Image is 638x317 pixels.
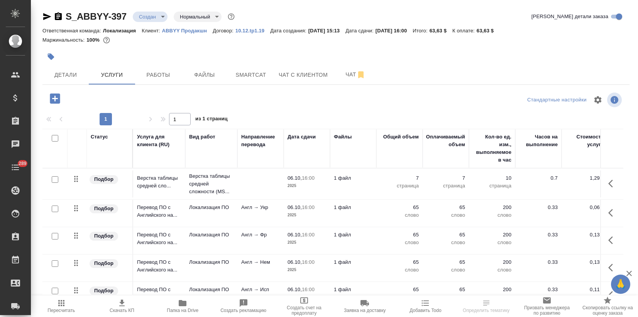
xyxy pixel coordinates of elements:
div: Стоимость услуги [565,133,604,148]
p: 65 [426,258,465,266]
p: Локализация ПО [189,231,234,239]
span: Файлы [186,70,223,80]
span: Работы [140,70,177,80]
p: 0,13 $ [565,258,604,266]
p: Верстка таблицы средней сло... [137,174,181,190]
p: 65 [380,204,419,211]
p: слово [473,211,511,219]
span: Создать рекламацию [220,308,266,313]
p: страница [473,182,511,190]
span: Чат с клиентом [279,70,328,80]
button: Создан [137,13,158,20]
p: Локализация ПО [189,286,234,293]
span: Заявка на доставку [344,308,386,313]
button: Создать счет на предоплату [274,295,334,317]
p: Дата сдачи: [345,28,375,34]
button: Заявка на доставку [335,295,395,317]
p: Подбор [94,260,113,267]
p: Клиент: [142,28,162,34]
div: Общий объем [383,133,419,141]
td: 0.33 [515,282,562,309]
p: Перевод ПО с Английского на... [137,231,181,246]
p: слово [426,293,465,301]
p: слово [380,239,419,246]
a: 289 [2,158,29,177]
span: Детали [47,70,84,80]
div: Статус [91,133,108,141]
p: Англ → Укр [241,204,280,211]
p: 200 [473,231,511,239]
p: Перевод ПО с Английского на... [137,286,181,301]
p: 2025 [288,266,326,274]
p: Верстка таблицы средней сложности (MS... [189,172,234,196]
p: 200 [473,204,511,211]
p: 7 [380,174,419,182]
span: из 1 страниц [195,114,228,125]
p: слово [380,266,419,274]
div: Создан [133,12,168,22]
span: Чат [337,70,374,79]
button: Добавить Todo [395,295,456,317]
span: Определить тематику [463,308,509,313]
p: 2025 [288,182,326,190]
span: [PERSON_NAME] детали заказа [531,13,608,20]
span: Посмотреть информацию [607,93,623,107]
span: 🙏 [614,276,627,292]
p: 2025 [288,293,326,301]
p: 1 файл [334,174,372,182]
p: Подбор [94,175,113,183]
p: слово [426,266,465,274]
p: Маржинальность: [42,37,86,43]
span: Добавить Todo [410,308,441,313]
svg: Отписаться [356,70,366,79]
p: Локализация ПО [189,258,234,266]
p: 10 [473,174,511,182]
span: Папка на Drive [167,308,198,313]
td: 0.7 [515,170,562,197]
a: ABBYY Продакшн [162,27,213,34]
p: 1 файл [334,258,372,266]
p: 10.12.tp1.19 [235,28,270,34]
p: Договор: [213,28,235,34]
p: 65 [380,286,419,293]
div: Часов на выполнение [519,133,558,148]
p: Локализация [103,28,142,34]
span: Услуги [93,70,130,80]
button: Призвать менеджера по развитию [516,295,577,317]
p: К оплате: [452,28,477,34]
p: 16:00 [302,287,315,292]
p: 06.10, [288,204,302,210]
p: Англ → Нем [241,258,280,266]
p: 65 [426,286,465,293]
a: S_ABBYY-397 [66,11,127,22]
p: Перевод ПО с Английского на... [137,258,181,274]
button: Определить тематику [456,295,516,317]
p: Подбор [94,287,113,295]
button: Добавить тэг [42,48,59,65]
p: 65 [380,231,419,239]
p: Подбор [94,205,113,212]
button: Папка на Drive [152,295,213,317]
td: 0.33 [515,227,562,254]
button: Скопировать ссылку для ЯМессенджера [42,12,52,21]
span: Скопировать ссылку на оценку заказа [582,305,633,316]
p: 65 [426,204,465,211]
p: 06.10, [288,287,302,292]
p: слово [473,293,511,301]
p: слово [473,239,511,246]
p: 06.10, [288,175,302,181]
button: Скачать КП [91,295,152,317]
p: Подбор [94,232,113,240]
button: Создать рекламацию [213,295,274,317]
p: 7 [426,174,465,182]
div: Направление перевода [241,133,280,148]
p: ABBYY Продакшн [162,28,213,34]
button: Показать кнопки [604,204,622,222]
p: слово [426,211,465,219]
span: Создать счет на предоплату [278,305,330,316]
p: Перевод ПО с Английского на... [137,204,181,219]
p: Англ → Исп [241,286,280,293]
span: Пересчитать [47,308,75,313]
p: слово [380,211,419,219]
p: Итого: [413,28,429,34]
